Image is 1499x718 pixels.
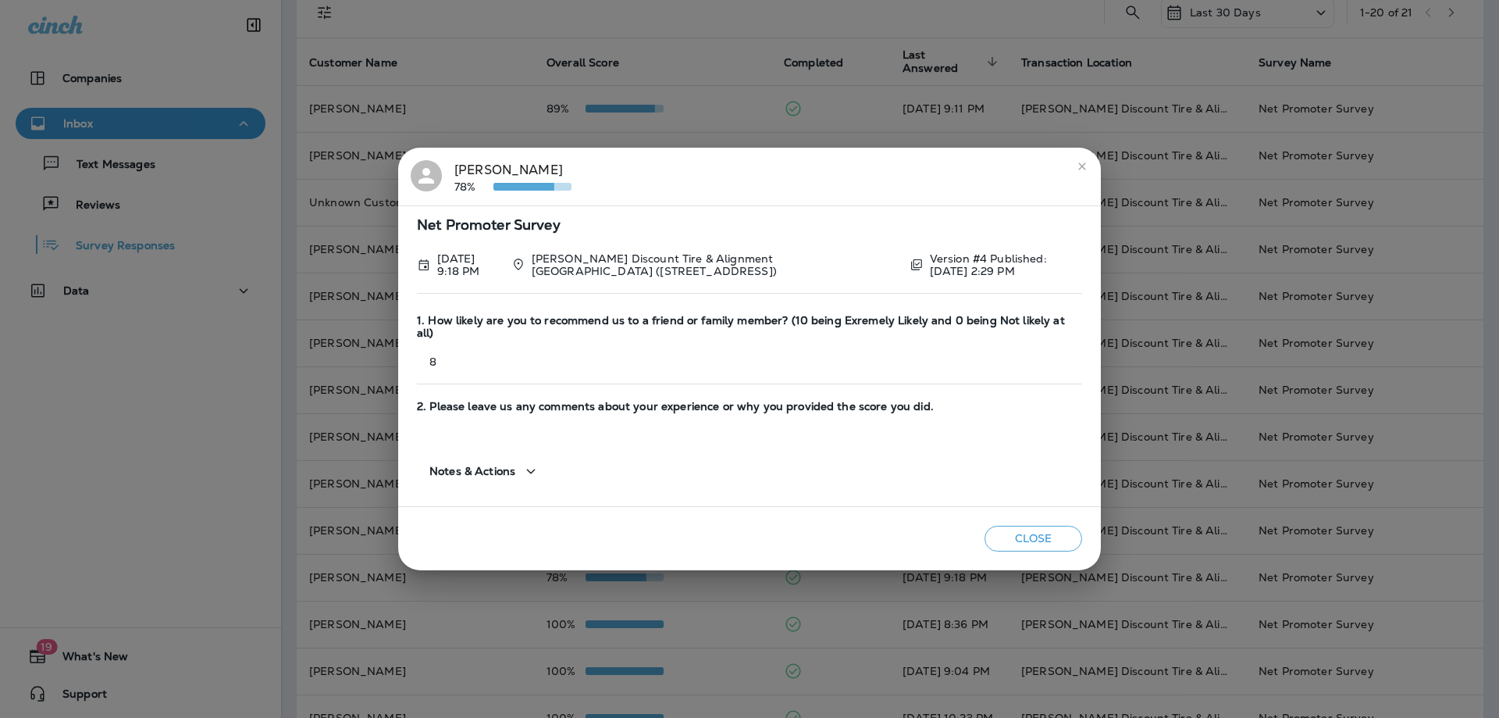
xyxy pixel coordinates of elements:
[417,355,1082,368] p: 8
[437,252,499,277] p: Aug 28, 2025 9:18 PM
[417,449,553,494] button: Notes & Actions
[454,160,571,193] div: [PERSON_NAME]
[417,400,1082,413] span: 2. Please leave us any comments about your experience or why you provided the score you did.
[532,252,897,277] p: [PERSON_NAME] Discount Tire & Alignment [GEOGRAPHIC_DATA] ([STREET_ADDRESS])
[417,314,1082,341] span: 1. How likely are you to recommend us to a friend or family member? (10 being Exremely Likely and...
[429,465,515,478] span: Notes & Actions
[984,526,1082,552] button: Close
[930,252,1082,277] p: Version #4 Published: [DATE] 2:29 PM
[1070,154,1095,179] button: close
[417,219,1082,232] span: Net Promoter Survey
[454,180,493,193] p: 78%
